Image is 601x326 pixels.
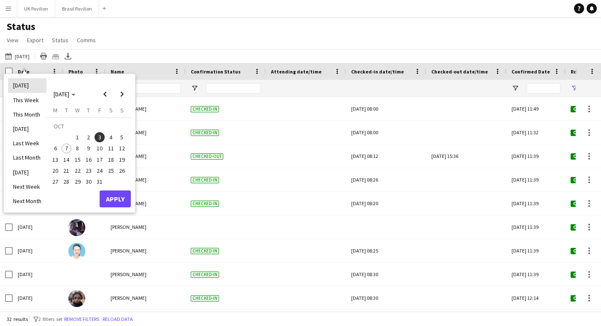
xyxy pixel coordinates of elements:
[94,165,105,176] button: 24-10-2025
[191,248,219,254] span: Checked-in
[506,192,566,215] div: [DATE] 11:39
[95,155,105,165] span: 17
[55,0,99,17] button: Brasil Pavilion
[117,144,127,154] span: 12
[351,121,421,144] div: [DATE] 08:00
[191,84,198,92] button: Open Filter Menu
[116,143,127,154] button: 12-10-2025
[61,165,72,176] button: 21-10-2025
[8,93,46,107] li: This Week
[73,132,83,142] span: 1
[72,176,83,187] button: 29-10-2025
[8,150,46,165] li: Last Month
[351,97,421,120] div: [DATE] 08:00
[111,68,124,75] span: Name
[512,84,519,92] button: Open Filter Menu
[13,263,63,286] div: [DATE]
[109,106,113,114] span: S
[72,132,83,143] button: 01-10-2025
[111,295,146,301] span: [PERSON_NAME]
[84,177,94,187] span: 30
[68,243,85,260] img: Hidemi Nakai
[50,87,79,102] button: Choose month and year
[111,271,146,277] span: [PERSON_NAME]
[83,165,94,176] button: 23-10-2025
[83,154,94,165] button: 16-10-2025
[50,144,60,154] span: 6
[94,143,105,154] button: 10-10-2025
[117,155,127,165] span: 19
[351,144,421,168] div: [DATE] 08:12
[62,155,72,165] span: 14
[38,51,49,61] app-action-btn: Print
[87,106,90,114] span: T
[506,97,566,120] div: [DATE] 11:49
[75,106,80,114] span: W
[72,143,83,154] button: 08-10-2025
[105,165,116,176] button: 25-10-2025
[68,68,83,75] span: Photo
[18,68,30,75] span: Date
[191,106,219,112] span: Checked-in
[120,106,124,114] span: S
[191,130,219,136] span: Checked-in
[94,132,105,143] button: 03-10-2025
[97,86,114,103] button: Previous month
[101,315,135,324] button: Reload data
[126,83,181,93] input: Name Filter Input
[191,68,241,75] span: Confirmation Status
[13,286,63,310] div: [DATE]
[191,295,219,302] span: Checked-in
[206,83,261,93] input: Confirmation Status Filter Input
[27,36,43,44] span: Export
[84,166,94,176] span: 23
[83,132,94,143] button: 02-10-2025
[351,192,421,215] div: [DATE] 08:20
[8,136,46,150] li: Last Week
[100,190,131,207] button: Apply
[73,35,99,46] a: Comms
[8,122,46,136] li: [DATE]
[50,155,60,165] span: 13
[54,90,69,98] span: [DATE]
[8,78,46,92] li: [DATE]
[116,132,127,143] button: 05-10-2025
[95,132,105,142] span: 3
[77,36,96,44] span: Comms
[73,144,83,154] span: 8
[116,165,127,176] button: 26-10-2025
[111,224,146,230] span: [PERSON_NAME]
[62,177,72,187] span: 28
[68,290,85,307] img: Kaito UMEHARA
[62,144,72,154] span: 7
[271,68,322,75] span: Attending date/time
[51,51,61,61] app-action-btn: Crew files as ZIP
[571,84,578,92] button: Open Filter Menu
[506,215,566,239] div: [DATE] 11:39
[191,153,223,160] span: Checked-out
[111,247,146,254] span: [PERSON_NAME]
[8,107,46,122] li: This Month
[351,239,421,262] div: [DATE] 08:25
[506,168,566,191] div: [DATE] 11:39
[351,263,421,286] div: [DATE] 08:30
[50,121,127,132] td: OCT
[50,176,61,187] button: 27-10-2025
[8,194,46,208] li: Next Month
[431,144,501,168] div: [DATE] 15:36
[84,132,94,142] span: 2
[62,315,101,324] button: Remove filters
[106,144,116,154] span: 11
[61,176,72,187] button: 28-10-2025
[105,154,116,165] button: 18-10-2025
[17,0,55,17] button: UK Pavilion
[83,176,94,187] button: 30-10-2025
[191,201,219,207] span: Checked-in
[94,154,105,165] button: 17-10-2025
[506,286,566,310] div: [DATE] 12:14
[50,154,61,165] button: 13-10-2025
[7,36,19,44] span: View
[431,68,488,75] span: Checked-out date/time
[65,106,68,114] span: T
[98,106,101,114] span: F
